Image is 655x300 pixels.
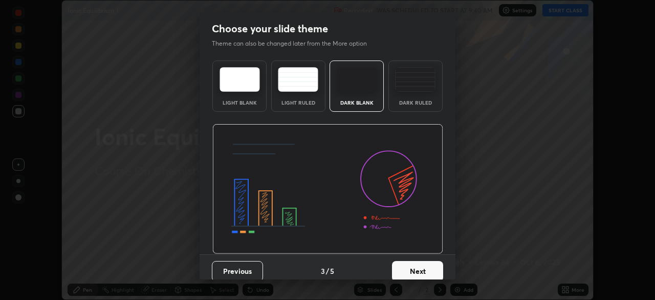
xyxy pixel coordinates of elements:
h2: Choose your slide theme [212,22,328,35]
button: Previous [212,261,263,282]
h4: 5 [330,266,334,276]
img: darkThemeBanner.d06ce4a2.svg [212,124,443,254]
div: Light Blank [219,100,260,105]
h4: 3 [321,266,325,276]
h4: / [326,266,329,276]
div: Dark Blank [336,100,377,105]
div: Light Ruled [278,100,319,105]
p: Theme can also be changed later from the More option [212,39,378,48]
img: darkRuledTheme.de295e13.svg [395,67,435,92]
img: lightTheme.e5ed3b09.svg [220,67,260,92]
button: Next [392,261,443,282]
img: lightRuledTheme.5fabf969.svg [278,67,318,92]
img: darkTheme.f0cc69e5.svg [337,67,377,92]
div: Dark Ruled [395,100,436,105]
